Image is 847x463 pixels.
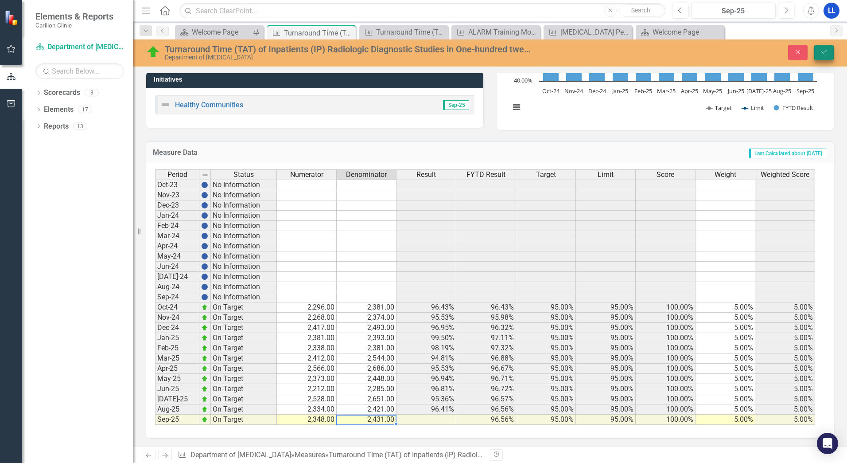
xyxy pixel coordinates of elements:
td: On Target [211,333,277,343]
span: Sep-25 [443,100,469,110]
td: 95.00% [516,404,576,415]
td: On Target [211,394,277,404]
td: 95.00% [516,343,576,353]
div: 17 [78,106,92,114]
button: Show FYTD Result [774,104,814,112]
td: 2,544.00 [337,353,396,364]
text: May-25 [703,87,722,95]
td: 2,374.00 [337,313,396,323]
span: Status [233,171,254,179]
td: 96.81% [396,384,456,394]
td: 2,528.00 [277,394,337,404]
div: Turnaround Time (TAT) of Emergency Department (ED) Radiologic Diagnostic Studies in Sixty (60) Mi... [376,27,446,38]
td: 95.00% [516,374,576,384]
td: No Information [211,211,277,221]
td: 95.00% [516,302,576,313]
td: Sep-25 [155,415,199,425]
td: 95.00% [516,364,576,374]
img: zOikAAAAAElFTkSuQmCC [201,365,208,372]
td: No Information [211,262,277,272]
text: Feb-25 [634,87,652,95]
td: 100.00% [636,384,695,394]
td: 5.00% [695,384,755,394]
span: Limit [598,171,614,179]
td: 5.00% [695,313,755,323]
button: View chart menu, Chart [510,101,523,114]
td: 94.81% [396,353,456,364]
td: 95.00% [576,323,636,333]
td: 100.00% [636,374,695,384]
div: Turnaround Time (TAT) of Inpatients (IP) Radiologic Diagnostic Studies in One-hundred twenty (120... [284,27,354,39]
a: Welcome Page [177,27,250,38]
td: 100.00% [636,364,695,374]
button: Search [619,4,663,17]
img: zOikAAAAAElFTkSuQmCC [201,355,208,362]
td: 95.00% [516,384,576,394]
div: ALARM Training Module [468,27,538,38]
span: Target [536,171,556,179]
td: No Information [211,180,277,190]
span: Weighted Score [761,171,809,179]
a: [MEDICAL_DATA] Peer Review Practice Benchmark Performance [546,27,630,38]
td: 96.94% [396,374,456,384]
td: 2,566.00 [277,364,337,374]
img: zOikAAAAAElFTkSuQmCC [201,304,208,311]
td: 5.00% [695,404,755,415]
td: 2,381.00 [277,333,337,343]
img: On Target [146,45,160,59]
td: 100.00% [636,333,695,343]
td: 5.00% [755,323,815,333]
span: Elements & Reports [35,11,113,22]
text: Nov-24 [564,87,583,95]
td: 95.00% [576,364,636,374]
td: Apr-24 [155,241,199,251]
img: BgCOk07PiH71IgAAAABJRU5ErkJggg== [201,212,208,219]
td: 96.43% [456,302,516,313]
img: zOikAAAAAElFTkSuQmCC [201,375,208,382]
div: Welcome Page [192,27,250,38]
td: Nov-23 [155,190,199,200]
td: No Information [211,282,277,292]
text: 40.00% [514,76,532,84]
td: 95.00% [576,302,636,313]
td: 100.00% [636,353,695,364]
td: On Target [211,404,277,415]
td: No Information [211,251,277,262]
td: 97.32% [456,343,516,353]
span: Result [416,171,436,179]
input: Search Below... [35,63,124,79]
td: 95.00% [516,353,576,364]
div: 3 [85,89,99,97]
span: Period [167,171,187,179]
td: 95.00% [516,415,576,425]
td: Dec-24 [155,323,199,333]
a: Turnaround Time (TAT) of Emergency Department (ED) Radiologic Diagnostic Studies in Sixty (60) Mi... [361,27,446,38]
span: Search [631,7,650,14]
span: Last Calculated about [DATE] [749,149,826,158]
td: 5.00% [695,364,755,374]
td: 5.00% [695,302,755,313]
td: On Target [211,313,277,323]
td: No Information [211,292,277,302]
td: On Target [211,302,277,313]
text: [DATE]-25 [746,87,772,95]
td: No Information [211,231,277,241]
td: Feb-25 [155,343,199,353]
td: 100.00% [636,323,695,333]
td: 5.00% [755,364,815,374]
td: 2,296.00 [277,302,337,313]
td: No Information [211,221,277,231]
td: 96.56% [456,415,516,425]
td: 5.00% [755,313,815,323]
td: May-25 [155,374,199,384]
td: May-24 [155,251,199,262]
td: Jun-25 [155,384,199,394]
td: No Information [211,190,277,200]
img: zOikAAAAAElFTkSuQmCC [201,416,208,423]
td: 95.36% [396,394,456,404]
button: Show Limit [742,104,764,112]
div: Welcome Page [653,27,722,38]
img: zOikAAAAAElFTkSuQmCC [201,334,208,341]
td: 95.00% [576,313,636,323]
img: BgCOk07PiH71IgAAAABJRU5ErkJggg== [201,192,208,199]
